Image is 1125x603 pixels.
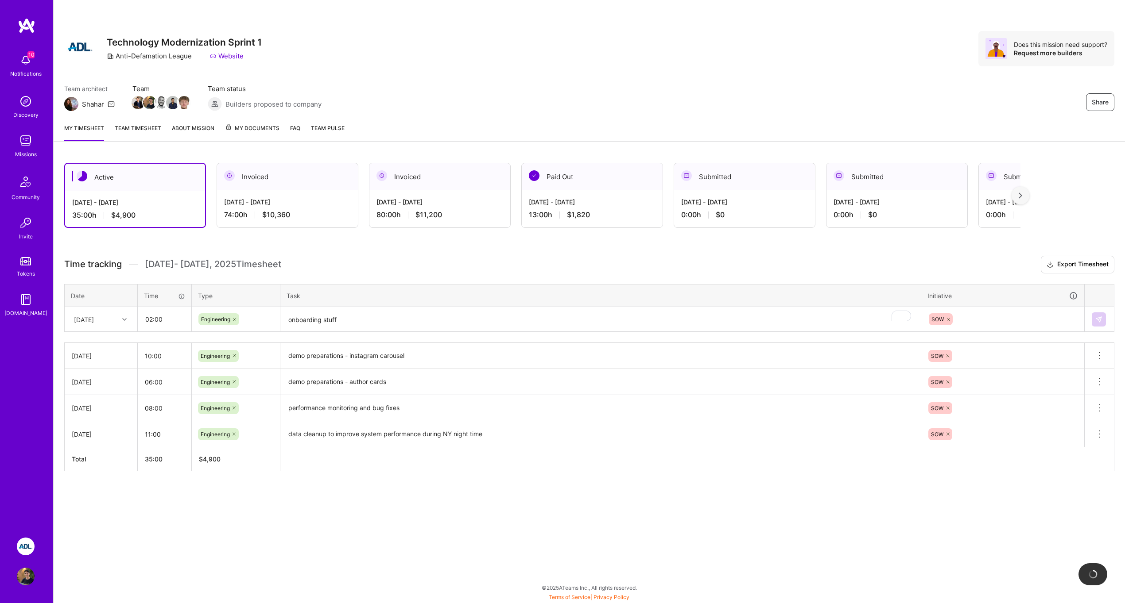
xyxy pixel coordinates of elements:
[529,197,656,207] div: [DATE] - [DATE]
[281,344,920,368] textarea: demo preparations - instagram carousel
[567,210,590,219] span: $1,820
[17,291,35,308] img: guide book
[225,123,279,133] span: My Documents
[224,210,351,219] div: 74:00 h
[931,431,943,438] span: SOW
[155,96,168,109] img: Team Member Avatar
[281,308,920,331] textarea: To enrich screen reader interactions, please activate Accessibility in Grammarly extension settings
[13,110,39,119] div: Discovery
[166,96,179,109] img: Team Member Avatar
[290,123,300,141] a: FAQ
[281,422,920,446] textarea: data cleanup to improve system performance during NY night time
[178,96,191,109] img: Team Member Avatar
[209,51,244,61] a: Website
[594,594,629,600] a: Privacy Policy
[529,170,539,181] img: Paid Out
[12,192,40,202] div: Community
[716,210,725,219] span: $0
[138,396,191,420] input: HH:MM
[1095,316,1102,323] img: Submit
[138,344,191,368] input: HH:MM
[986,197,1113,207] div: [DATE] - [DATE]
[72,430,130,439] div: [DATE]
[979,163,1120,190] div: Submitted
[868,210,877,219] span: $0
[376,170,387,181] img: Invoiced
[415,210,442,219] span: $11,200
[311,123,345,141] a: Team Pulse
[224,197,351,207] div: [DATE] - [DATE]
[201,431,230,438] span: Engineering
[192,284,280,307] th: Type
[17,538,35,555] img: ADL: Technology Modernization Sprint 1
[281,396,920,420] textarea: performance monitoring and bug fixes
[107,37,262,48] h3: Technology Modernization Sprint 1
[138,422,191,446] input: HH:MM
[674,163,815,190] div: Submitted
[1086,93,1114,111] button: Share
[53,576,1125,599] div: © 2025 ATeams Inc., All rights reserved.
[681,170,692,181] img: Submitted
[144,95,155,110] a: Team Member Avatar
[1092,98,1109,107] span: Share
[132,84,190,93] span: Team
[64,123,104,141] a: My timesheet
[522,163,663,190] div: Paid Out
[64,97,78,111] img: Team Architect
[138,370,191,394] input: HH:MM
[1047,260,1054,269] i: icon Download
[20,257,31,265] img: tokens
[931,405,943,411] span: SOW
[107,51,192,61] div: Anti-Defamation League
[72,211,198,220] div: 35:00 h
[132,96,145,109] img: Team Member Avatar
[4,308,47,318] div: [DOMAIN_NAME]
[65,284,138,307] th: Date
[225,123,279,141] a: My Documents
[927,291,1078,301] div: Initiative
[834,170,844,181] img: Submitted
[27,51,35,58] span: 10
[985,38,1007,59] img: Avatar
[108,100,115,108] i: icon Mail
[15,171,36,192] img: Community
[549,594,590,600] a: Terms of Service
[17,214,35,232] img: Invite
[172,123,214,141] a: About Mission
[72,403,130,413] div: [DATE]
[1041,256,1114,273] button: Export Timesheet
[74,315,94,324] div: [DATE]
[72,198,198,207] div: [DATE] - [DATE]
[681,210,808,219] div: 0:00 h
[376,210,503,219] div: 80:00 h
[1087,568,1099,580] img: loading
[376,197,503,207] div: [DATE] - [DATE]
[549,594,629,600] span: |
[17,92,35,110] img: discovery
[18,18,35,34] img: logo
[225,100,322,109] span: Builders proposed to company
[201,379,230,385] span: Engineering
[369,163,510,190] div: Invoiced
[65,164,205,191] div: Active
[208,84,322,93] span: Team status
[1014,49,1107,57] div: Request more builders
[82,100,104,109] div: Shahar
[262,210,290,219] span: $10,360
[931,353,943,359] span: SOW
[199,455,221,463] span: $ 4,900
[931,379,943,385] span: SOW
[15,150,37,159] div: Missions
[167,95,178,110] a: Team Member Avatar
[144,291,185,300] div: Time
[138,447,192,471] th: 35:00
[115,123,161,141] a: Team timesheet
[64,84,115,93] span: Team architect
[111,211,136,220] span: $4,900
[145,259,281,270] span: [DATE] - [DATE] , 2025 Timesheet
[132,95,144,110] a: Team Member Avatar
[931,316,944,323] span: SOW
[208,97,222,111] img: Builders proposed to company
[17,269,35,278] div: Tokens
[281,370,920,394] textarea: demo preparations - author cards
